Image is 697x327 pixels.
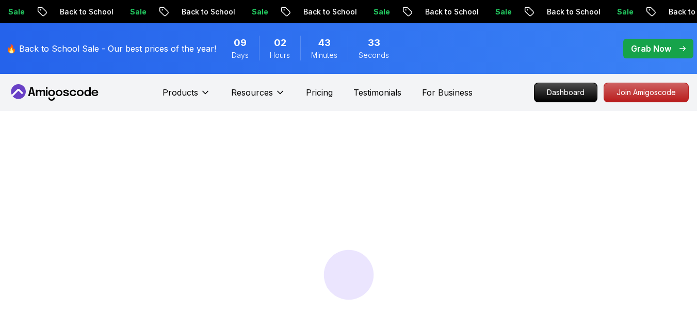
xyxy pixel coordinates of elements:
[48,7,119,17] p: Back to School
[234,36,247,50] span: 9 Days
[631,42,671,55] p: Grab Now
[6,42,216,55] p: 🔥 Back to School Sale - Our best prices of the year!
[606,7,639,17] p: Sale
[604,83,689,102] a: Join Amigoscode
[359,50,389,60] span: Seconds
[536,7,606,17] p: Back to School
[484,7,517,17] p: Sale
[274,36,286,50] span: 2 Hours
[311,50,337,60] span: Minutes
[231,86,285,107] button: Resources
[534,83,597,102] p: Dashboard
[119,7,152,17] p: Sale
[240,7,273,17] p: Sale
[318,36,331,50] span: 43 Minutes
[414,7,484,17] p: Back to School
[170,7,240,17] p: Back to School
[292,7,362,17] p: Back to School
[534,83,597,102] a: Dashboard
[270,50,290,60] span: Hours
[231,86,273,99] p: Resources
[163,86,198,99] p: Products
[604,83,688,102] p: Join Amigoscode
[422,86,473,99] a: For Business
[353,86,401,99] a: Testimonials
[306,86,333,99] a: Pricing
[163,86,210,107] button: Products
[368,36,380,50] span: 33 Seconds
[232,50,249,60] span: Days
[362,7,395,17] p: Sale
